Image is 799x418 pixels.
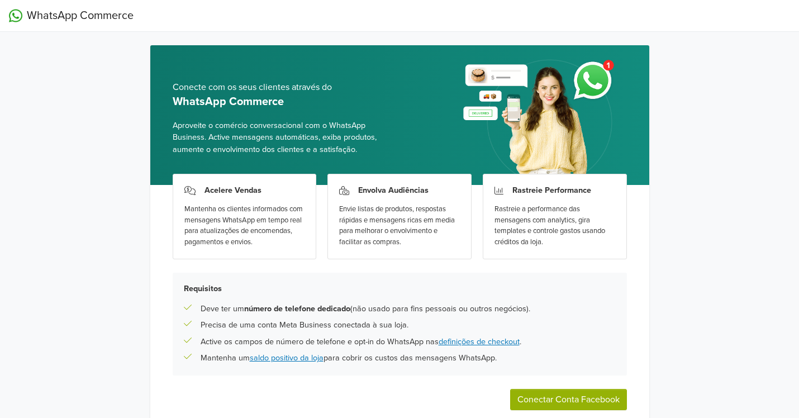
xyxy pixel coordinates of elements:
span: WhatsApp Commerce [27,7,134,24]
h3: Acelere Vendas [204,186,261,195]
button: Conectar Conta Facebook [510,389,627,410]
a: saldo positivo da loja [250,353,324,363]
h5: Requisitos [184,284,616,293]
p: Active os campos de número de telefone e opt-in do WhatsApp nas . [201,336,521,348]
p: Deve ter um (não usado para fins pessoais ou outros negócios). [201,303,530,315]
h5: Conecte com os seus clientes através do [173,82,391,93]
div: Mantenha os clientes informados com mensagens WhatsApp em tempo real para atualizações de encomen... [184,204,305,248]
b: número de telefone dedicado [244,304,350,313]
img: whatsapp_setup_banner [454,53,626,185]
h3: Rastreie Performance [512,186,591,195]
p: Precisa de uma conta Meta Business conectada à sua loja. [201,319,408,331]
div: Envie listas de produtos, respostas rápidas e mensagens ricas em media para melhorar o envolvimen... [339,204,460,248]
h5: WhatsApp Commerce [173,95,391,108]
img: WhatsApp [9,9,22,22]
p: Mantenha um para cobrir os custos das mensagens WhatsApp. [201,352,497,364]
a: definições de checkout [439,337,520,346]
span: Aproveite o comércio conversacional com o WhatsApp Business. Active mensagens automáticas, exiba ... [173,120,391,156]
div: Rastreie a performance das mensagens com analytics, gira templates e controle gastos usando crédi... [494,204,615,248]
h3: Envolva Audiências [358,186,429,195]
